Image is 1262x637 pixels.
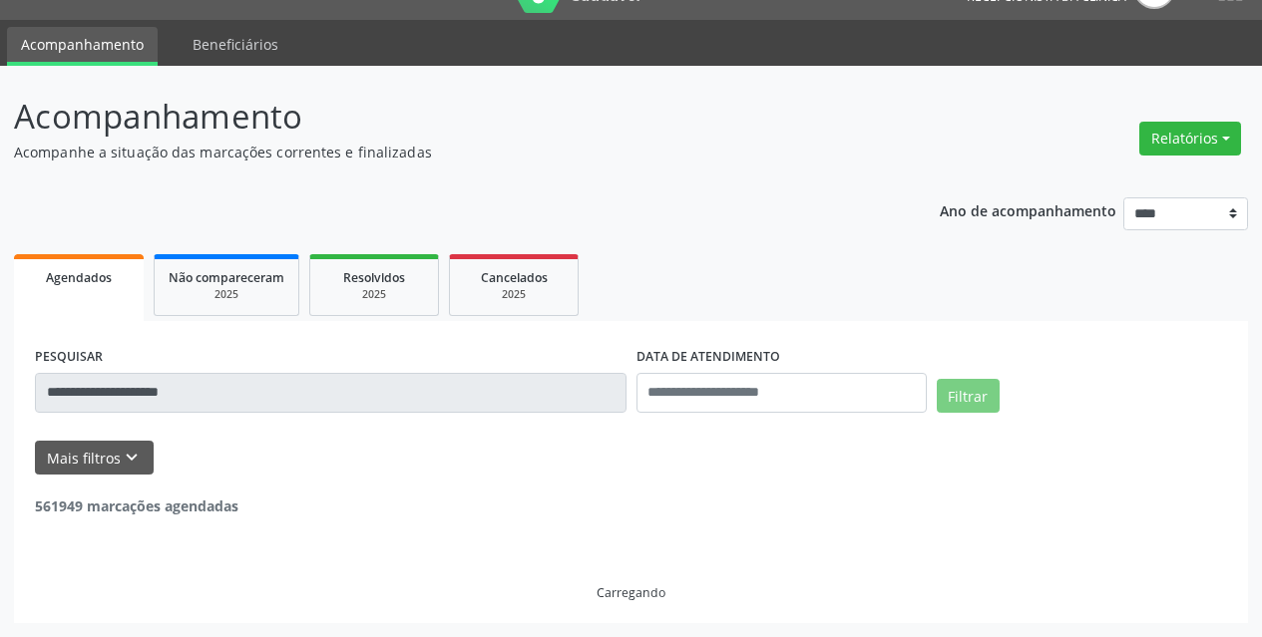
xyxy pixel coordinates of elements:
[940,197,1116,222] p: Ano de acompanhamento
[46,269,112,286] span: Agendados
[7,27,158,66] a: Acompanhamento
[481,269,548,286] span: Cancelados
[14,142,878,162] p: Acompanhe a situação das marcações correntes e finalizadas
[1139,122,1241,156] button: Relatórios
[636,342,780,373] label: DATA DE ATENDIMENTO
[14,92,878,142] p: Acompanhamento
[169,287,284,302] div: 2025
[35,441,154,476] button: Mais filtroskeyboard_arrow_down
[343,269,405,286] span: Resolvidos
[121,447,143,469] i: keyboard_arrow_down
[464,287,564,302] div: 2025
[169,269,284,286] span: Não compareceram
[179,27,292,62] a: Beneficiários
[597,584,665,601] div: Carregando
[937,379,1000,413] button: Filtrar
[324,287,424,302] div: 2025
[35,342,103,373] label: PESQUISAR
[35,496,238,515] strong: 561949 marcações agendadas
